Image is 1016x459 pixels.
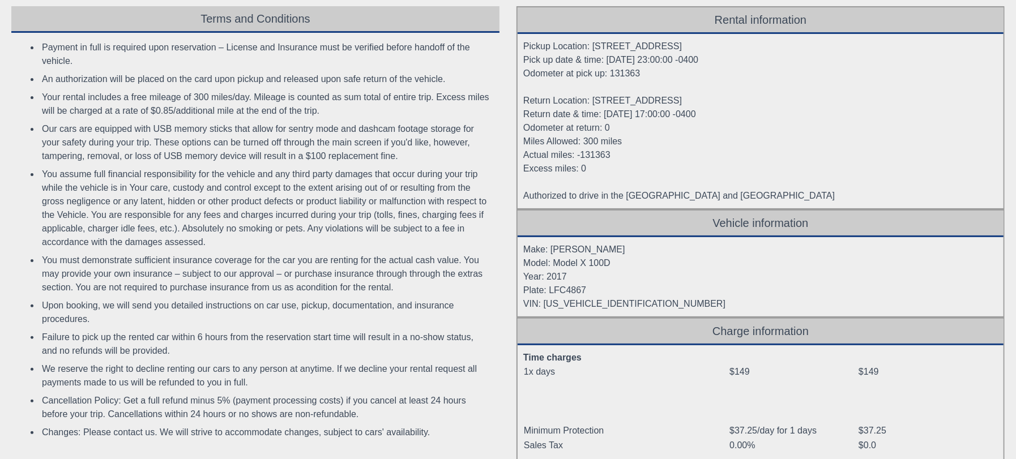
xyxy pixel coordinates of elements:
[858,438,996,453] td: $0.0
[523,364,729,379] td: 1x days
[40,38,492,70] li: Payment in full is required upon reservation – License and Insurance must be verified before hand...
[40,423,492,441] li: Changes: Please contact us. We will strive to accommodate changes, subject to cars' availability.
[40,328,492,360] li: Failure to pick up the rented car within 6 hours from the reservation start time will result in a...
[518,211,1004,237] div: Vehicle information
[40,120,492,165] li: Our cars are equipped with USB memory sticks that allow for sentry mode and dashcam footage stora...
[523,423,729,438] td: Minimum Protection
[858,364,996,379] td: $149
[729,423,858,438] td: $37.25/day for 1 days
[729,438,858,453] td: 0.00%
[40,392,492,423] li: Cancellation Policy: Get a full refund minus 5% (payment processing costs) if you cancel at least...
[518,319,1004,345] div: Charge information
[40,360,492,392] li: We reserve the right to decline renting our cars to any person at anytime. If we decline your ren...
[858,423,996,438] td: $37.25
[518,7,1004,34] div: Rental information
[40,297,492,328] li: Upon booking, we will send you detailed instructions on car use, pickup, documentation, and insur...
[523,438,729,453] td: Sales Tax
[40,165,492,251] li: You assume full financial responsibility for the vehicle and any third party damages that occur d...
[518,237,1004,316] div: Make: [PERSON_NAME] Model: Model X 100D Year: 2017 Plate: LFC4867 VIN: [US_VEHICLE_IDENTIFICATION...
[518,34,1004,208] div: Pickup Location: [STREET_ADDRESS] Pick up date & time: [DATE] 23:00:00 -0400 Odometer at pick up:...
[729,364,858,379] td: $149
[40,251,492,297] li: You must demonstrate sufficient insurance coverage for the car you are renting for the actual cas...
[40,88,492,120] li: Your rental includes a free mileage of 300 miles/day. Mileage is counted as sum total of entire t...
[523,351,996,364] div: Time charges
[40,70,492,88] li: An authorization will be placed on the card upon pickup and released upon safe return of the vehi...
[11,6,500,33] div: Terms and Conditions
